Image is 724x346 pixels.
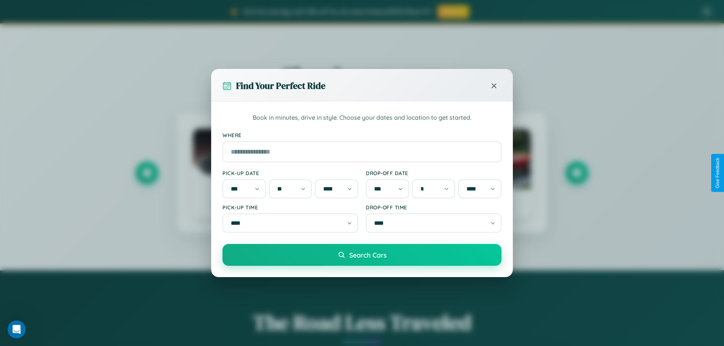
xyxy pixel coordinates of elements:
label: Where [222,132,502,138]
span: Search Cars [349,251,387,259]
button: Search Cars [222,244,502,266]
h3: Find Your Perfect Ride [236,79,325,92]
label: Pick-up Time [222,204,358,210]
label: Pick-up Date [222,170,358,176]
label: Drop-off Time [366,204,502,210]
label: Drop-off Date [366,170,502,176]
p: Book in minutes, drive in style. Choose your dates and location to get started. [222,113,502,123]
